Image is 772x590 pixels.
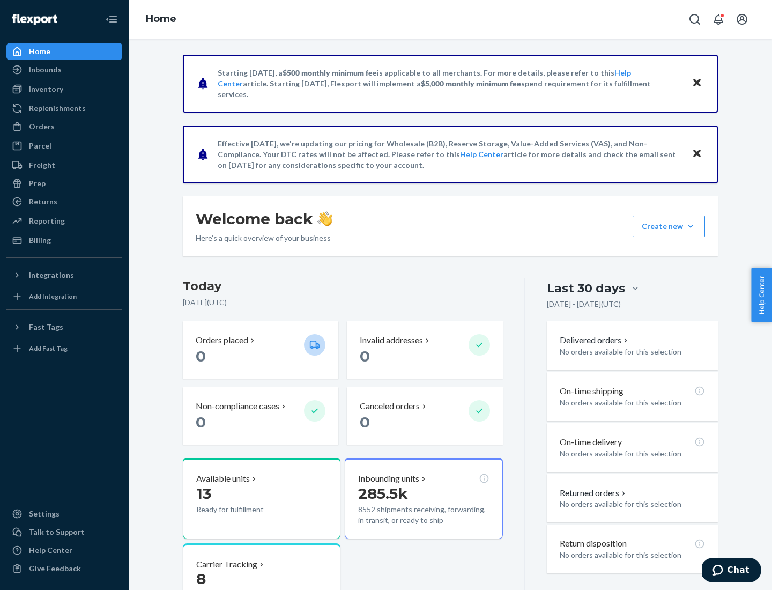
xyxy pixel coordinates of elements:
a: Settings [6,505,122,522]
div: Fast Tags [29,322,63,333]
button: Close [690,146,704,162]
img: Flexport logo [12,14,57,25]
span: 13 [196,484,211,503]
button: Close [690,76,704,91]
div: Freight [29,160,55,171]
button: Give Feedback [6,560,122,577]
button: Non-compliance cases 0 [183,387,338,445]
img: hand-wave emoji [317,211,332,226]
div: Prep [29,178,46,189]
span: 285.5k [358,484,408,503]
a: Prep [6,175,122,192]
p: Available units [196,473,250,485]
div: Integrations [29,270,74,281]
p: Non-compliance cases [196,400,279,412]
p: [DATE] ( UTC ) [183,297,503,308]
p: Canceled orders [360,400,420,412]
span: 0 [360,347,370,365]
p: No orders available for this selection [560,448,705,459]
ol: breadcrumbs [137,4,185,35]
p: Invalid addresses [360,334,423,346]
button: Returned orders [560,487,628,499]
div: Parcel [29,141,51,151]
button: Canceled orders 0 [347,387,502,445]
a: Inbounds [6,61,122,78]
p: Inbounding units [358,473,419,485]
div: Orders [29,121,55,132]
div: Last 30 days [547,280,625,297]
div: Inbounds [29,64,62,75]
h1: Welcome back [196,209,332,228]
div: Settings [29,508,60,519]
span: 8 [196,570,206,588]
iframe: Opens a widget where you can chat to one of our agents [702,558,761,585]
button: Inbounding units285.5k8552 shipments receiving, forwarding, in transit, or ready to ship [345,458,502,539]
button: Delivered orders [560,334,630,346]
a: Home [146,13,176,25]
button: Talk to Support [6,523,122,541]
p: Starting [DATE], a is applicable to all merchants. For more details, please refer to this article... [218,68,681,100]
span: 0 [196,347,206,365]
p: No orders available for this selection [560,550,705,560]
a: Billing [6,232,122,249]
div: Replenishments [29,103,86,114]
button: Orders placed 0 [183,321,338,379]
a: Add Integration [6,288,122,305]
p: No orders available for this selection [560,346,705,357]
div: Help Center [29,545,72,556]
button: Integrations [6,267,122,284]
div: Talk to Support [29,527,85,537]
p: Here’s a quick overview of your business [196,233,332,244]
a: Replenishments [6,100,122,117]
div: Add Integration [29,292,77,301]
button: Available units13Ready for fulfillment [183,458,340,539]
p: Carrier Tracking [196,558,257,571]
div: Billing [29,235,51,246]
a: Home [6,43,122,60]
a: Help Center [6,542,122,559]
span: 0 [360,413,370,431]
button: Close Navigation [101,9,122,30]
div: Inventory [29,84,63,94]
button: Open Search Box [684,9,706,30]
a: Parcel [6,137,122,154]
span: 0 [196,413,206,431]
a: Add Fast Tag [6,340,122,357]
div: Home [29,46,50,57]
button: Help Center [751,268,772,322]
p: Return disposition [560,537,627,550]
p: No orders available for this selection [560,499,705,510]
div: Reporting [29,216,65,226]
p: Orders placed [196,334,248,346]
a: Inventory [6,80,122,98]
span: $5,000 monthly minimum fee [421,79,521,88]
p: On-time delivery [560,436,622,448]
a: Reporting [6,212,122,230]
a: Orders [6,118,122,135]
button: Open account menu [731,9,753,30]
button: Invalid addresses 0 [347,321,502,379]
p: Ready for fulfillment [196,504,295,515]
span: $500 monthly minimum fee [283,68,377,77]
div: Add Fast Tag [29,344,68,353]
p: On-time shipping [560,385,623,397]
button: Create new [633,216,705,237]
a: Help Center [460,150,503,159]
button: Fast Tags [6,319,122,336]
button: Open notifications [708,9,729,30]
div: Returns [29,196,57,207]
h3: Today [183,278,503,295]
a: Freight [6,157,122,174]
p: Effective [DATE], we're updating our pricing for Wholesale (B2B), Reserve Storage, Value-Added Se... [218,138,681,171]
p: No orders available for this selection [560,397,705,408]
p: 8552 shipments receiving, forwarding, in transit, or ready to ship [358,504,489,526]
a: Returns [6,193,122,210]
p: [DATE] - [DATE] ( UTC ) [547,299,621,309]
div: Give Feedback [29,563,81,574]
